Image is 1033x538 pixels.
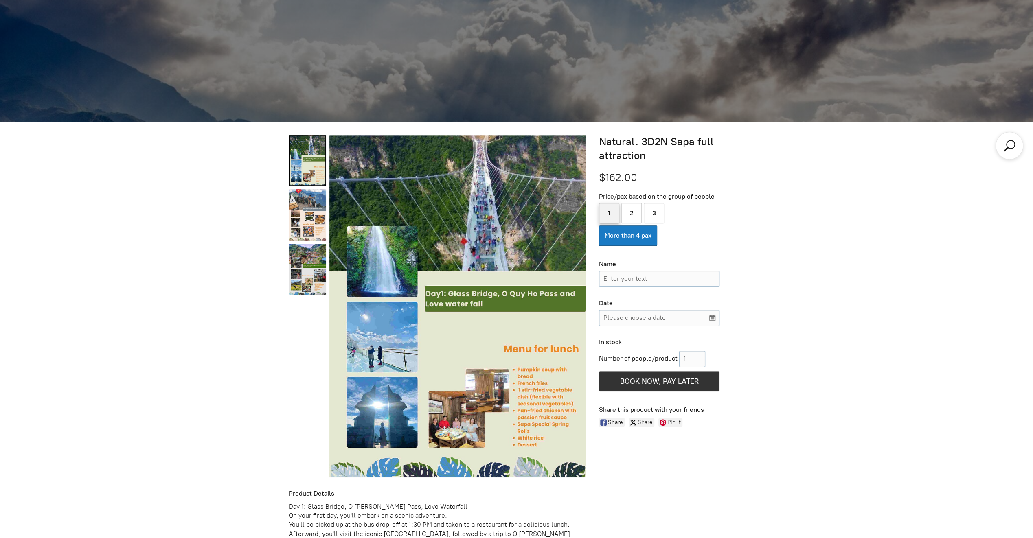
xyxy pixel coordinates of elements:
[679,351,705,367] input: 1
[289,511,586,520] div: On your first day, you'll embark on a scenic adventure.
[329,135,586,477] img: Natural. 3D2N Sapa full attraction
[599,135,744,163] h1: Natural. 3D2N Sapa full attraction
[599,299,719,308] div: Date
[599,192,719,201] div: Price/pax based on the group of people
[644,203,664,223] label: 3
[658,418,682,427] a: Pin it
[599,371,719,391] button: BOOK NOW, PAY LATER
[289,490,586,498] div: Product Details
[599,418,625,427] a: Share
[289,244,326,295] a: Natural. 3D2N Sapa full attraction 2
[608,418,625,427] span: Share
[599,406,744,414] div: Share this product with your friends
[599,338,622,346] span: In stock
[289,189,326,240] a: Natural. 3D2N Sapa full attraction 1
[1002,138,1017,153] a: Search products
[599,271,719,287] input: Name
[599,310,719,326] input: Please choose a date
[599,354,678,362] span: Number of people/product
[667,418,682,427] span: Pin it
[621,203,642,223] label: 2
[599,203,619,223] label: 1
[620,377,699,386] span: BOOK NOW, PAY LATER
[629,418,654,427] a: Share
[289,502,586,511] div: Day 1: Glass Bridge, O [PERSON_NAME] Pass, Love Waterfall
[599,171,637,184] span: $162.00
[289,135,326,186] a: Natural. 3D2N Sapa full attraction 0
[638,418,654,427] span: Share
[599,260,719,269] div: Name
